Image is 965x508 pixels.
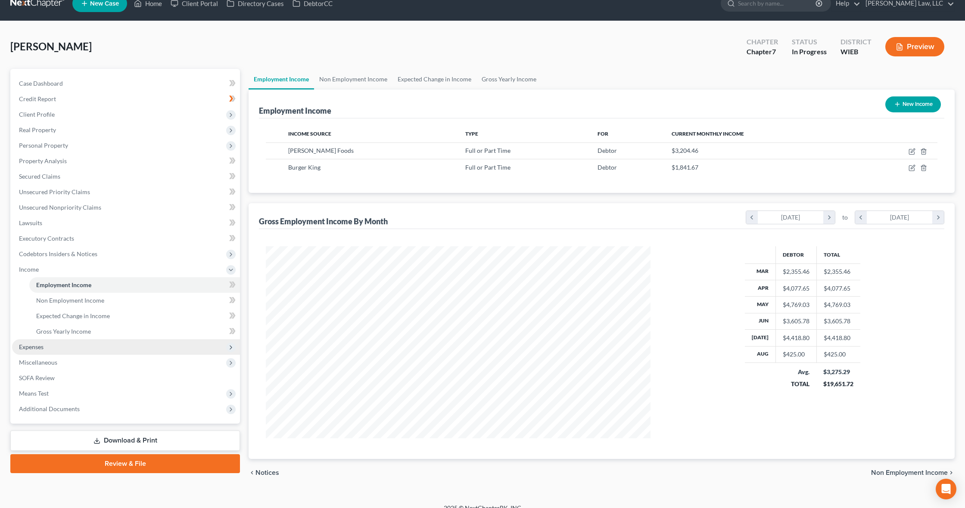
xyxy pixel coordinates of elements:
[840,37,872,47] div: District
[288,164,321,171] span: Burger King
[823,380,853,388] div: $19,651.72
[948,469,955,476] i: chevron_right
[10,40,92,53] span: [PERSON_NAME]
[465,130,478,137] span: Type
[782,380,809,388] div: TOTAL
[598,164,617,171] span: Debtor
[12,76,240,91] a: Case Dashboard
[19,359,57,366] span: Miscellaneous
[932,211,944,224] i: chevron_right
[746,211,758,224] i: chevron_left
[792,47,827,57] div: In Progress
[745,346,776,362] th: Aug
[249,469,255,476] i: chevron_left
[36,328,91,335] span: Gross Yearly Income
[871,469,955,476] button: Non Employment Income chevron_right
[885,37,944,56] button: Preview
[19,204,101,211] span: Unsecured Nonpriority Claims
[249,69,314,90] a: Employment Income
[12,169,240,184] a: Secured Claims
[36,312,110,319] span: Expected Change in Income
[783,267,809,276] div: $2,355.46
[816,246,860,263] th: Total
[672,164,698,171] span: $1,841.67
[823,368,853,376] div: $3,275.29
[782,368,809,376] div: Avg.
[871,469,948,476] span: Non Employment Income
[12,200,240,215] a: Unsecured Nonpriority Claims
[90,0,119,7] span: New Case
[885,96,941,112] button: New Income
[12,215,240,231] a: Lawsuits
[745,263,776,280] th: Mar
[465,164,511,171] span: Full or Part Time
[672,147,698,154] span: $3,204.46
[12,231,240,246] a: Executory Contracts
[772,47,776,56] span: 7
[36,297,104,304] span: Non Employment Income
[598,147,617,154] span: Debtor
[745,313,776,329] th: Jun
[816,346,860,362] td: $425.00
[19,173,60,180] span: Secured Claims
[19,266,39,273] span: Income
[19,111,55,118] span: Client Profile
[19,157,67,164] span: Property Analysis
[783,300,809,309] div: $4,769.03
[783,317,809,325] div: $3,605.78
[10,454,240,473] a: Review & File
[816,330,860,346] td: $4,418.80
[816,280,860,296] td: $4,077.65
[747,47,778,57] div: Chapter
[29,277,240,293] a: Employment Income
[19,95,56,102] span: Credit Report
[314,69,392,90] a: Non Employment Income
[19,188,90,195] span: Unsecured Priority Claims
[823,211,835,224] i: chevron_right
[19,142,68,149] span: Personal Property
[19,405,80,412] span: Additional Documents
[12,153,240,169] a: Property Analysis
[12,184,240,200] a: Unsecured Priority Claims
[259,105,331,116] div: Employment Income
[10,431,240,451] a: Download & Print
[745,280,776,296] th: Apr
[465,147,511,154] span: Full or Part Time
[758,211,824,224] div: [DATE]
[29,293,240,308] a: Non Employment Income
[747,37,778,47] div: Chapter
[19,235,74,242] span: Executory Contracts
[855,211,867,224] i: chevron_left
[249,469,279,476] button: chevron_left Notices
[392,69,476,90] a: Expected Change in Income
[29,308,240,324] a: Expected Change in Income
[476,69,542,90] a: Gross Yearly Income
[19,219,42,226] span: Lawsuits
[672,130,744,137] span: Current Monthly Income
[19,126,56,133] span: Real Property
[745,297,776,313] th: May
[19,343,44,350] span: Expenses
[12,91,240,107] a: Credit Report
[867,211,933,224] div: [DATE]
[19,374,55,381] span: SOFA Review
[19,250,97,257] span: Codebtors Insiders & Notices
[598,130,608,137] span: For
[255,469,279,476] span: Notices
[745,330,776,346] th: [DATE]
[783,334,809,342] div: $4,418.80
[816,313,860,329] td: $3,605.78
[783,284,809,293] div: $4,077.65
[842,213,848,222] span: to
[259,216,388,226] div: Gross Employment Income By Month
[19,80,63,87] span: Case Dashboard
[840,47,872,57] div: WIEB
[288,147,354,154] span: [PERSON_NAME] Foods
[288,130,331,137] span: Income Source
[783,350,809,359] div: $425.00
[792,37,827,47] div: Status
[19,390,49,397] span: Means Test
[12,370,240,386] a: SOFA Review
[775,246,816,263] th: Debtor
[816,263,860,280] td: $2,355.46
